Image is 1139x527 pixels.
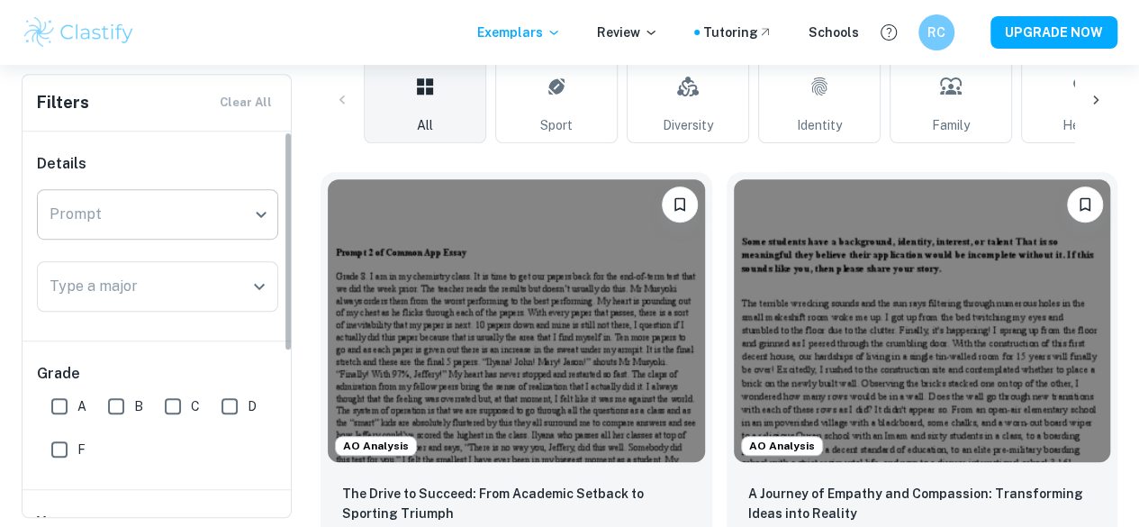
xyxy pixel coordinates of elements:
h6: Details [37,153,278,175]
span: AO Analysis [336,438,416,454]
span: AO Analysis [742,438,822,454]
p: Review [597,23,658,42]
span: Sport [540,115,573,135]
h6: RC [927,23,947,42]
p: The Drive to Succeed: From Academic Setback to Sporting Triumph [342,484,691,523]
span: C [191,396,200,416]
p: A Journey of Empathy and Compassion: Transforming Ideas into Reality [748,484,1097,523]
button: Bookmark [662,186,698,223]
button: Bookmark [1067,186,1103,223]
span: All [417,115,433,135]
a: Tutoring [703,23,773,42]
span: Diversity [663,115,713,135]
p: Exemplars [477,23,561,42]
span: F [77,440,86,459]
img: undefined Common App example thumbnail: A Journey of Empathy and Compassion: Tra [734,179,1111,462]
button: RC [918,14,954,50]
span: Identity [797,115,842,135]
img: undefined Common App example thumbnail: The Drive to Succeed: From Academic Setb [328,179,705,462]
h6: Grade [37,363,278,385]
button: Help and Feedback [873,17,904,48]
a: Schools [809,23,859,42]
span: D [248,396,257,416]
span: Family [932,115,970,135]
button: UPGRADE NOW [990,16,1117,49]
button: Open [247,274,272,299]
span: A [77,396,86,416]
span: B [134,396,143,416]
img: Clastify logo [22,14,136,50]
h6: Filters [37,90,89,115]
span: Health [1062,115,1102,135]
